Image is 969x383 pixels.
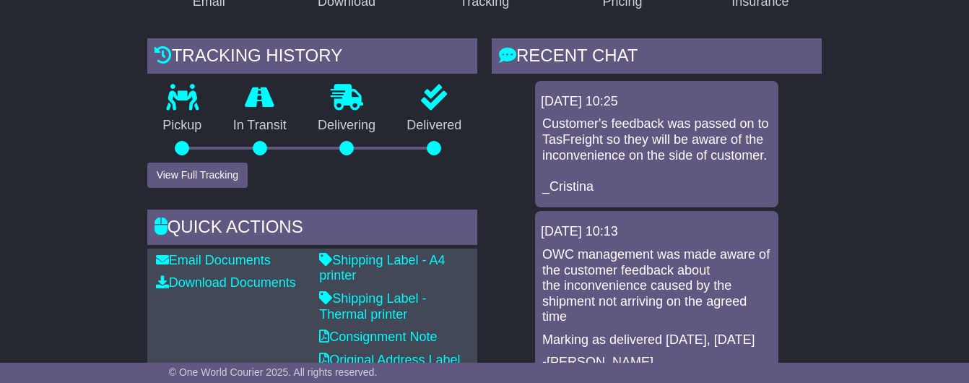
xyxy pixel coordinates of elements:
[542,332,771,348] p: Marking as delivered [DATE], [DATE]
[319,253,445,283] a: Shipping Label - A4 printer
[541,224,773,240] div: [DATE] 10:13
[319,353,460,367] a: Original Address Label
[319,330,437,344] a: Consignment Note
[169,366,378,378] span: © One World Courier 2025. All rights reserved.
[542,355,771,371] p: -[PERSON_NAME]
[156,253,271,267] a: Email Documents
[217,118,302,134] p: In Transit
[147,210,477,249] div: Quick Actions
[147,163,248,188] button: View Full Tracking
[302,118,391,134] p: Delivering
[147,38,477,77] div: Tracking history
[319,291,426,322] a: Shipping Label - Thermal printer
[492,38,822,77] div: RECENT CHAT
[542,247,771,325] p: OWC management was made aware of the customer feedback about the inconvenience caused by the ship...
[147,118,217,134] p: Pickup
[156,275,296,290] a: Download Documents
[541,94,773,110] div: [DATE] 10:25
[542,116,771,194] p: Customer's feedback was passed on to TasFreight so they will be aware of the inconvenience on the...
[391,118,477,134] p: Delivered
